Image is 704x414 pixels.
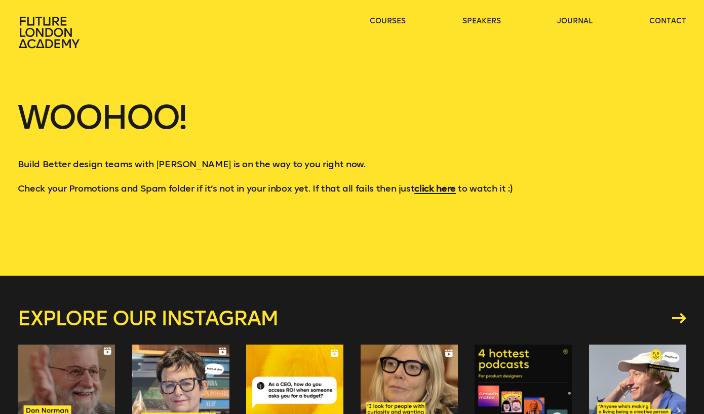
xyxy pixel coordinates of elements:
a: journal [557,16,593,26]
a: click here [414,183,455,194]
a: contact [649,16,686,26]
a: speakers [462,16,501,26]
a: Explore our instagram [18,308,687,328]
h1: Woohoo! [18,101,687,158]
a: courses [370,16,406,26]
p: Check your Promotions and Spam folder if it’s not in your inbox yet. If that all fails then just ... [18,182,687,195]
p: Build Better design teams with [PERSON_NAME] is on the way to you right now. [18,158,687,170]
